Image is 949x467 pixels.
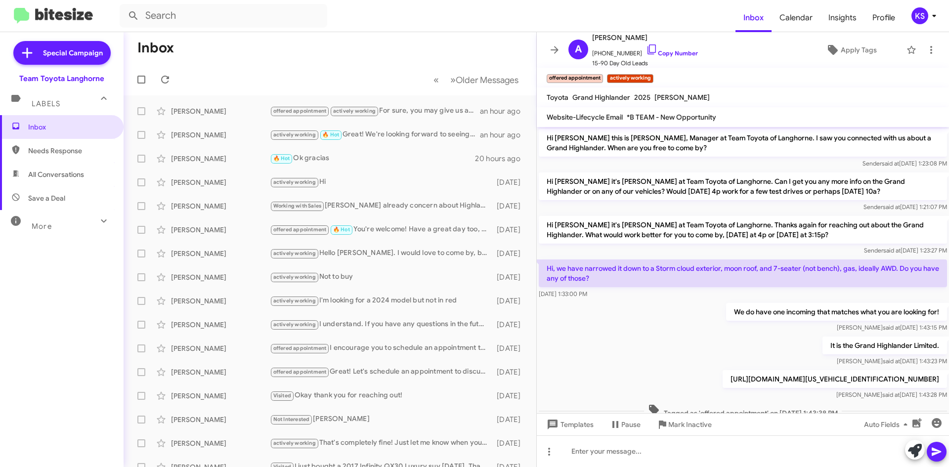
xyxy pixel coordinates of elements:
[270,153,475,164] div: Ok gracias
[492,367,528,377] div: [DATE]
[841,41,877,59] span: Apply Tags
[602,416,648,433] button: Pause
[32,99,60,108] span: Labels
[592,58,698,68] span: 15-90 Day Old Leads
[171,438,270,448] div: [PERSON_NAME]
[668,416,712,433] span: Mark Inactive
[883,324,900,331] span: said at
[270,366,492,378] div: Great! Let's schedule an appointment to discuss the details and see your vehicle. When are you av...
[433,74,439,86] span: «
[456,75,518,85] span: Older Messages
[654,93,710,102] span: [PERSON_NAME]
[450,74,456,86] span: »
[575,42,582,57] span: A
[13,41,111,65] a: Special Campaign
[837,357,947,365] span: [PERSON_NAME] [DATE] 1:43:23 PM
[539,216,947,244] p: Hi [PERSON_NAME] it's [PERSON_NAME] at Team Toyota of Langhorne. Thanks again for reaching out ab...
[480,106,528,116] div: an hour ago
[270,414,492,425] div: [PERSON_NAME]
[492,320,528,330] div: [DATE]
[273,131,316,138] span: actively working
[43,48,103,58] span: Special Campaign
[28,193,65,203] span: Save a Deal
[28,122,112,132] span: Inbox
[592,43,698,58] span: [PHONE_NUMBER]
[883,203,900,211] span: said at
[883,357,900,365] span: said at
[273,345,327,351] span: offered appointment
[545,416,594,433] span: Templates
[772,3,820,32] span: Calendar
[270,271,492,283] div: Not to buy
[537,416,602,433] button: Templates
[903,7,938,24] button: KS
[270,390,492,401] div: Okay thank you for reaching out!
[492,343,528,353] div: [DATE]
[273,226,327,233] span: offered appointment
[627,113,716,122] span: *B TEAM - New Opportunity
[492,391,528,401] div: [DATE]
[547,74,603,83] small: offered appointment
[492,201,528,211] div: [DATE]
[856,416,919,433] button: Auto Fields
[171,106,270,116] div: [PERSON_NAME]
[547,93,568,102] span: Toyota
[864,416,911,433] span: Auto Fields
[171,296,270,306] div: [PERSON_NAME]
[171,415,270,425] div: [PERSON_NAME]
[492,296,528,306] div: [DATE]
[333,226,350,233] span: 🔥 Hot
[837,324,947,331] span: [PERSON_NAME] [DATE] 1:43:15 PM
[270,319,492,330] div: I understand. If you have any questions in the future, feel free to reach out anytime!
[882,391,900,398] span: said at
[32,222,52,231] span: More
[270,176,492,188] div: Hi
[646,49,698,57] a: Copy Number
[171,130,270,140] div: [PERSON_NAME]
[28,146,112,156] span: Needs Response
[171,249,270,258] div: [PERSON_NAME]
[864,247,947,254] span: Sender [DATE] 1:23:27 PM
[270,295,492,306] div: I'm looking for a 2024 model but not in red
[273,108,327,114] span: offered appointment
[273,440,316,446] span: actively working
[539,290,587,297] span: [DATE] 1:33:00 PM
[836,391,947,398] span: [PERSON_NAME] [DATE] 1:43:28 PM
[171,367,270,377] div: [PERSON_NAME]
[171,225,270,235] div: [PERSON_NAME]
[171,391,270,401] div: [PERSON_NAME]
[621,416,641,433] span: Pause
[28,170,84,179] span: All Conversations
[911,7,928,24] div: KS
[270,248,492,259] div: Hello [PERSON_NAME]. I would love to come by, but I live almost 2 hours away from your dealership...
[863,203,947,211] span: Sender [DATE] 1:21:07 PM
[723,370,947,388] p: [URL][DOMAIN_NAME][US_VEHICLE_IDENTIFICATION_NUMBER]
[882,160,899,167] span: said at
[475,154,528,164] div: 20 hours ago
[171,343,270,353] div: [PERSON_NAME]
[800,41,902,59] button: Apply Tags
[137,40,174,56] h1: Inbox
[428,70,524,90] nav: Page navigation example
[539,172,947,200] p: Hi [PERSON_NAME] it's [PERSON_NAME] at Team Toyota of Langhorne. Can I get you any more info on t...
[480,130,528,140] div: an hour ago
[864,3,903,32] span: Profile
[883,247,901,254] span: said at
[273,369,327,375] span: offered appointment
[270,200,492,212] div: [PERSON_NAME] already concern about Highlander car black I about meet [PERSON_NAME] but she told ...
[171,177,270,187] div: [PERSON_NAME]
[270,437,492,449] div: That's completely fine! Just let me know when you're available next week, and we can set up a tim...
[539,129,947,157] p: Hi [PERSON_NAME] this is [PERSON_NAME], Manager at Team Toyota of Langhorne. I saw you connected ...
[592,32,698,43] span: [PERSON_NAME]
[171,201,270,211] div: [PERSON_NAME]
[492,225,528,235] div: [DATE]
[273,274,316,280] span: actively working
[492,249,528,258] div: [DATE]
[492,415,528,425] div: [DATE]
[270,129,480,140] div: Great! We're looking forward to seeing you!
[607,74,653,83] small: actively working
[273,155,290,162] span: 🔥 Hot
[19,74,104,84] div: Team Toyota Langhorne
[644,404,842,418] span: Tagged as 'offered appointment' on [DATE] 1:43:38 PM
[572,93,630,102] span: Grand Highlander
